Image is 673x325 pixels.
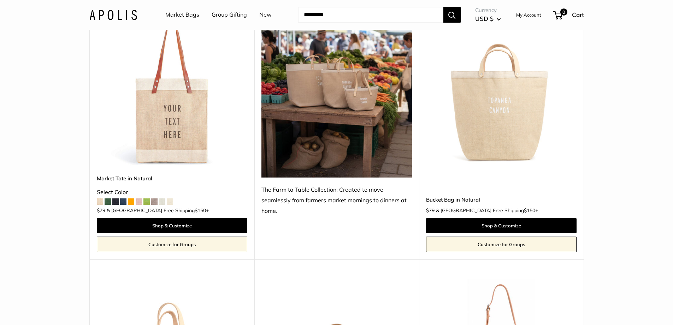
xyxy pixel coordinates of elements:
[524,207,535,214] span: $150
[97,17,247,167] a: description_Make it yours with custom printed text.Market Tote in Natural
[261,17,412,178] img: The Farm to Table Collection: Created to move seamlessly from farmers market mornings to dinners ...
[516,11,541,19] a: My Account
[560,8,567,16] span: 0
[165,10,199,20] a: Market Bags
[554,9,584,21] a: 0 Cart
[97,187,247,198] div: Select Color
[443,7,461,23] button: Search
[436,208,538,213] span: & [GEOGRAPHIC_DATA] Free Shipping +
[97,218,247,233] a: Shop & Customize
[97,207,105,214] span: $79
[261,185,412,216] div: The Farm to Table Collection: Created to move seamlessly from farmers market mornings to dinners ...
[426,207,435,214] span: $79
[212,10,247,20] a: Group Gifting
[475,13,501,24] button: USD $
[426,17,577,167] a: Bucket Bag in NaturalBucket Bag in Natural
[107,208,209,213] span: & [GEOGRAPHIC_DATA] Free Shipping +
[426,218,577,233] a: Shop & Customize
[97,174,247,182] a: Market Tote in Natural
[475,5,501,15] span: Currency
[426,196,577,204] a: Bucket Bag in Natural
[572,11,584,18] span: Cart
[298,7,443,23] input: Search...
[97,237,247,252] a: Customize for Groups
[426,237,577,252] a: Customize for Groups
[97,17,247,167] img: description_Make it yours with custom printed text.
[426,17,577,167] img: Bucket Bag in Natural
[475,15,494,22] span: USD $
[195,207,206,214] span: $150
[259,10,272,20] a: New
[89,10,137,20] img: Apolis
